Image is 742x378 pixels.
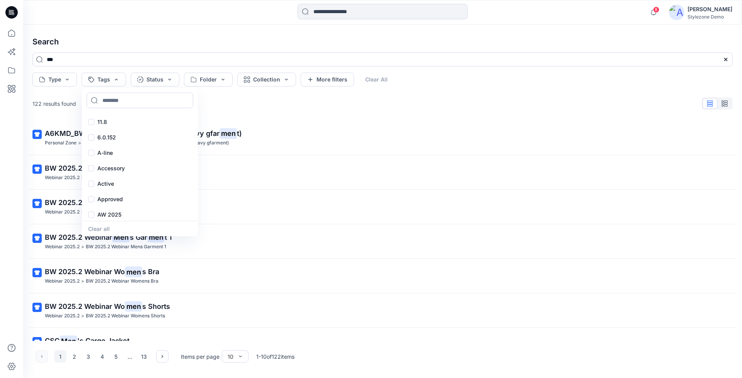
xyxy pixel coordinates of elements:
button: Tags [82,73,126,86]
button: Status [131,73,179,86]
button: 13 [138,350,150,363]
mark: men [125,266,142,277]
p: Items per page [181,353,220,361]
span: t 1 [165,233,172,241]
span: BW 2025.2 Webinar [45,164,112,172]
button: 1 [54,350,66,363]
a: BW 2025.2 WebinarMens GarmentWebinar 2025.2>BW 2025.2 Webinar Mens Garment [28,193,737,221]
a: BW 2025.2 Webinar Womens BraWebinar 2025.2>BW 2025.2 Webinar Womens Bra [28,262,737,290]
button: 2 [68,350,80,363]
button: 5 [110,350,122,363]
span: 's Cargo Jacket [77,337,129,345]
p: 122 results found [32,100,76,108]
span: BW 2025.2 Webinar [45,233,112,241]
p: Personal Zone [45,139,77,147]
p: BW 2025.2 Webinar Womens Bra [86,277,158,285]
button: Collection [237,73,296,86]
mark: Men [112,232,130,242]
div: 11.8 [83,114,196,130]
p: > [81,208,84,216]
div: 10 [228,353,233,361]
mark: men [147,232,165,242]
p: Approved [97,195,123,204]
p: > [81,277,84,285]
p: > [81,174,84,182]
p: BW 2025.2 Webinar Mens Garment 1 [86,243,166,251]
div: Approved [83,192,196,207]
div: [PERSON_NAME] [688,5,732,14]
p: A-line [97,148,113,158]
p: Webinar 2025.2 [45,174,80,182]
p: 1 - 10 of 122 items [256,353,294,361]
p: 6.0.152 [97,133,116,142]
a: BW 2025.2 Webinar Womens ShortsWebinar 2025.2>BW 2025.2 Webinar Womens Shorts [28,297,737,325]
button: Type [32,73,77,86]
div: Active [83,176,196,192]
p: > [81,312,84,320]
div: 6.0.152 [83,130,196,145]
span: 8 [653,7,659,13]
p: Webinar 2025.2 [45,243,80,251]
p: > [81,243,84,251]
p: Webinar 2025.2 [45,312,80,320]
p: AW 2025 [97,210,121,219]
button: More filters [301,73,354,86]
button: Folder [184,73,233,86]
span: BW 2025.2 Webinar [45,198,112,207]
span: s Gar [130,233,147,241]
span: BW 2025.2 Webinar Wo [45,268,125,276]
p: BW 2025.2 Webinar Womens Shorts [86,312,165,320]
p: Active [97,179,114,188]
div: Accessory [83,161,196,176]
p: > [78,139,81,147]
div: AW 2025 [83,207,196,222]
button: 3 [82,350,94,363]
span: t) [237,129,242,137]
span: A6KMD_BW_corrupted _client's original (heavy gfar [45,129,220,137]
span: s Bra [142,268,159,276]
a: BW 2025.2 WebinarMens Garment 1Webinar 2025.2>BW 2025.2 Webinar Mens Garment 1 [28,227,737,256]
span: CSC [45,337,60,345]
button: 4 [96,350,108,363]
mark: men [125,301,142,312]
span: s Shorts [142,302,170,310]
p: 11.8 [97,117,107,127]
p: Accessory [97,164,125,173]
a: BW 2025.2 WebinarMens GarmentWebinar 2025.2>BW 2025.2 Webinar Mens Garment [28,158,737,186]
h4: Search [26,31,739,53]
div: Stylezone Demo [688,14,732,20]
a: CSCMen's Cargo JacketAW26>CSC Men's Cargo Jacket [28,331,737,359]
mark: Men [60,336,77,346]
a: A6KMD_BW_corrupted _client's original (heavy gfarment)Personal Zone>Trash>A6KMD_BW_corrupted _cli... [28,124,737,152]
p: Webinar 2025.2 [45,277,80,285]
span: BW 2025.2 Webinar Wo [45,302,125,310]
mark: men [220,128,237,139]
div: A-line [83,145,196,161]
p: Webinar 2025.2 [45,208,80,216]
div: ... [124,350,136,363]
img: avatar [669,5,684,20]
